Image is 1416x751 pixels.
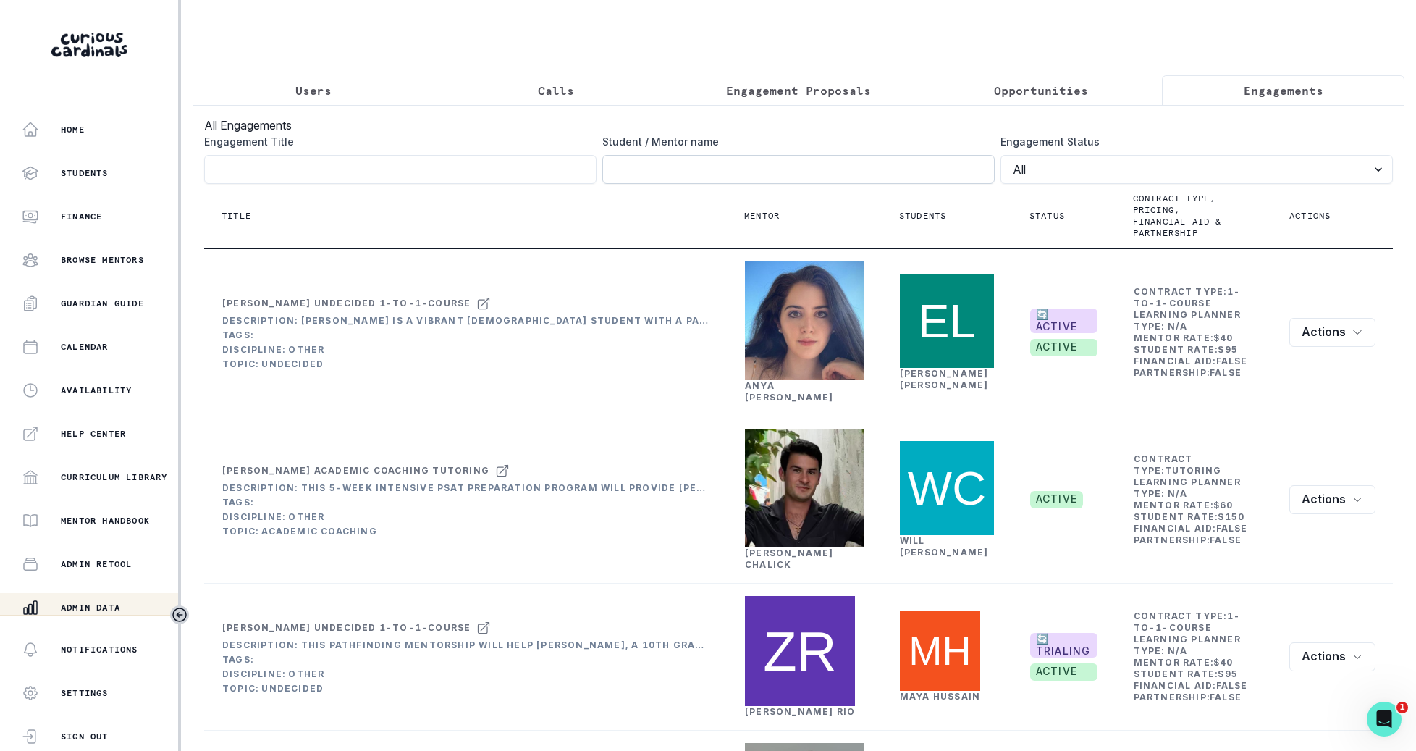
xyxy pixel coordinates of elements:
[61,602,120,613] p: Admin Data
[1289,642,1375,671] button: row menu
[1216,680,1248,691] b: false
[745,706,855,717] a: [PERSON_NAME] Rio
[1133,193,1237,239] p: Contract type, pricing, financial aid & partnership
[61,644,138,655] p: Notifications
[1396,702,1408,713] span: 1
[900,368,989,390] a: [PERSON_NAME] [PERSON_NAME]
[170,605,189,624] button: Toggle sidebar
[295,82,332,99] p: Users
[61,515,150,526] p: Mentor Handbook
[1218,511,1244,522] b: $ 150
[538,82,574,99] p: Calls
[1030,309,1097,333] span: 🔄 ACTIVE
[899,210,947,222] p: Students
[204,117,1393,134] h3: All Engagements
[51,33,127,57] img: Curious Cardinals Logo
[1030,339,1097,356] span: active
[1030,491,1083,508] span: active
[1133,453,1255,547] td: Contract Type: Learning Planner Type: Mentor Rate: Student Rate: Financial Aid: Partnership:
[1134,611,1240,633] b: 1-to-1-course
[1216,523,1248,534] b: false
[222,330,709,341] div: Tags:
[1168,321,1188,332] b: N/A
[726,82,871,99] p: Engagement Proposals
[1213,332,1234,343] b: $ 40
[1168,488,1188,499] b: N/A
[1210,692,1242,702] b: false
[1218,668,1238,679] b: $ 95
[1210,367,1242,378] b: false
[61,298,144,309] p: Guardian Guide
[61,341,109,353] p: Calendar
[900,535,989,558] a: Will [PERSON_NAME]
[1134,286,1240,309] b: 1-to-1-course
[61,211,102,222] p: Finance
[222,639,709,651] div: Description: This Pathfinding mentorship will help [PERSON_NAME], a 10th grader with diverse inte...
[1244,82,1323,99] p: Engagements
[222,344,709,356] div: Discipline: Other
[1000,134,1384,149] label: Engagement Status
[1216,356,1248,366] b: false
[61,471,168,483] p: Curriculum Library
[745,380,834,403] a: Anya [PERSON_NAME]
[222,298,471,309] div: [PERSON_NAME] Undecided 1-to-1-course
[222,668,709,680] div: Discipline: Other
[61,124,85,135] p: Home
[61,167,109,179] p: Students
[1029,210,1065,222] p: Status
[1030,633,1097,658] span: 🔄 TRIALING
[222,482,709,494] div: Description: This 5-week intensive PSAT preparation program will provide [PERSON_NAME] with targe...
[1168,645,1188,656] b: N/A
[1289,210,1331,222] p: Actions
[222,511,709,523] div: Discipline: Other
[204,134,588,149] label: Engagement Title
[1213,657,1234,668] b: $ 40
[222,526,709,537] div: Topic: Academic Coaching
[61,385,132,396] p: Availability
[222,465,489,477] div: [PERSON_NAME] Academic Coaching tutoring
[602,134,986,149] label: Student / Mentor name
[222,358,709,370] div: Topic: Undecided
[222,315,709,327] div: Description: [PERSON_NAME] is a vibrant [DEMOGRAPHIC_DATA] student with a passion for both math a...
[744,210,780,222] p: Mentor
[222,210,251,222] p: Title
[994,82,1088,99] p: Opportunities
[61,254,144,266] p: Browse Mentors
[222,622,471,634] div: [PERSON_NAME] Undecided 1-to-1-course
[61,428,126,440] p: Help Center
[61,731,109,742] p: Sign Out
[1367,702,1402,737] iframe: Intercom live chat
[1165,465,1222,476] b: tutoring
[222,683,709,695] div: Topic: Undecided
[1210,534,1242,545] b: false
[900,691,980,702] a: Maya Hussain
[1133,610,1255,704] td: Contract Type: Learning Planner Type: Mentor Rate: Student Rate: Financial Aid: Partnership:
[1030,663,1097,681] span: active
[222,654,709,666] div: Tags:
[745,547,834,570] a: [PERSON_NAME] Chalick
[61,558,132,570] p: Admin Retool
[1289,318,1375,347] button: row menu
[1133,285,1255,379] td: Contract Type: Learning Planner Type: Mentor Rate: Student Rate: Financial Aid: Partnership:
[1289,485,1375,514] button: row menu
[222,497,709,508] div: Tags:
[1213,500,1234,511] b: $ 60
[61,687,109,699] p: Settings
[1218,344,1238,355] b: $ 95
